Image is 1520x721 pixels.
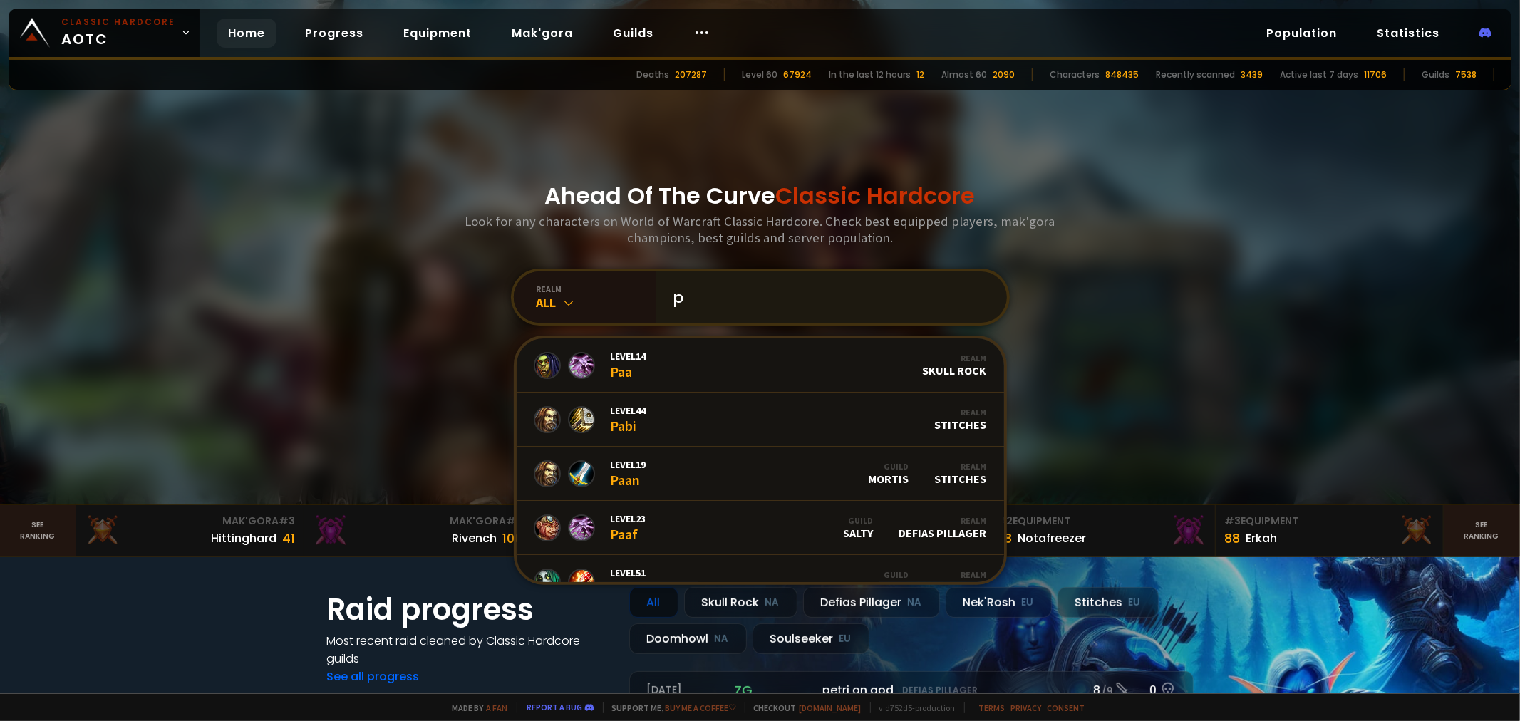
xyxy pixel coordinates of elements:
[327,668,420,685] a: See all progress
[282,529,295,548] div: 41
[611,512,646,543] div: Paaf
[899,515,987,526] div: Realm
[1224,514,1434,529] div: Equipment
[460,213,1061,246] h3: Look for any characters on World of Warcraft Classic Hardcore. Check best equipped players, mak'g...
[844,515,874,526] div: Guild
[1105,68,1139,81] div: 848435
[1216,505,1444,556] a: #3Equipment88Erkah
[1241,68,1263,81] div: 3439
[996,514,1206,529] div: Equipment
[85,514,295,529] div: Mak'Gora
[1050,68,1100,81] div: Characters
[313,514,523,529] div: Mak'Gora
[487,702,508,713] a: a fan
[611,350,646,363] span: Level 14
[1280,68,1358,81] div: Active last 7 days
[611,458,646,489] div: Paan
[675,68,707,81] div: 207287
[935,461,987,472] div: Realm
[839,632,852,646] small: EU
[545,179,976,213] h1: Ahead Of The Curve
[829,68,911,81] div: In the last 12 hours
[611,566,646,579] span: Level 51
[517,447,1004,501] a: Level19PaanGuildMortisRealmStitches
[776,180,976,212] span: Classic Hardcore
[1246,529,1277,547] div: Erkah
[1156,68,1235,81] div: Recently scanned
[935,407,987,432] div: Stitches
[217,19,276,48] a: Home
[803,587,940,618] div: Defias Pillager
[923,353,987,363] div: Realm
[979,702,1005,713] a: Terms
[908,596,922,610] small: NA
[611,512,646,525] span: Level 23
[1018,529,1086,547] div: Notafreezer
[76,505,304,556] a: Mak'Gora#3Hittinghard41
[279,514,295,528] span: # 3
[517,555,1004,609] a: Level51PaaxGuildDemon RunRealmStitches
[1422,68,1449,81] div: Guilds
[684,587,797,618] div: Skull Rock
[715,632,729,646] small: NA
[611,458,646,471] span: Level 19
[294,19,375,48] a: Progress
[453,529,497,547] div: Rivench
[517,393,1004,447] a: Level44PabiRealmStitches
[392,19,483,48] a: Equipment
[870,702,956,713] span: v. d752d5 - production
[304,505,532,556] a: Mak'Gora#2Rivench100
[629,671,1194,709] a: [DATE]zgpetri on godDefias Pillager8 /90
[847,569,909,580] div: Guild
[611,404,646,417] span: Level 44
[935,569,987,580] div: Realm
[327,632,612,668] h4: Most recent raid cleaned by Classic Hardcore guilds
[537,284,656,294] div: realm
[993,68,1015,81] div: 2090
[537,294,656,311] div: All
[869,461,909,486] div: Mortis
[1365,19,1451,48] a: Statistics
[869,461,909,472] div: Guild
[765,596,780,610] small: NA
[444,702,508,713] span: Made by
[1129,596,1141,610] small: EU
[1224,514,1241,528] span: # 3
[753,623,869,654] div: Soulseeker
[899,515,987,540] div: Defias Pillager
[1455,68,1477,81] div: 7538
[9,9,200,57] a: Classic HardcoreAOTC
[327,587,612,632] h1: Raid progress
[211,529,276,547] div: Hittinghard
[923,353,987,378] div: Skull Rock
[500,19,584,48] a: Mak'gora
[61,16,175,50] span: AOTC
[603,702,736,713] span: Support me,
[745,702,862,713] span: Checkout
[1011,702,1042,713] a: Privacy
[629,587,678,618] div: All
[847,569,909,594] div: Demon Run
[666,702,736,713] a: Buy me a coffee
[1444,505,1520,556] a: Seeranking
[742,68,777,81] div: Level 60
[935,569,987,594] div: Stitches
[1364,68,1387,81] div: 11706
[611,566,646,597] div: Paax
[844,515,874,540] div: Salty
[935,461,987,486] div: Stitches
[629,623,747,654] div: Doomhowl
[611,350,646,380] div: Paa
[941,68,987,81] div: Almost 60
[507,514,523,528] span: # 2
[1255,19,1348,48] a: Population
[527,702,583,712] a: Report a bug
[665,271,990,323] input: Search a character...
[517,338,1004,393] a: Level14PaaRealmSkull Rock
[601,19,665,48] a: Guilds
[61,16,175,28] small: Classic Hardcore
[800,702,862,713] a: [DOMAIN_NAME]
[517,501,1004,555] a: Level23PaafGuildSaltyRealmDefias Pillager
[611,404,646,435] div: Pabi
[916,68,924,81] div: 12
